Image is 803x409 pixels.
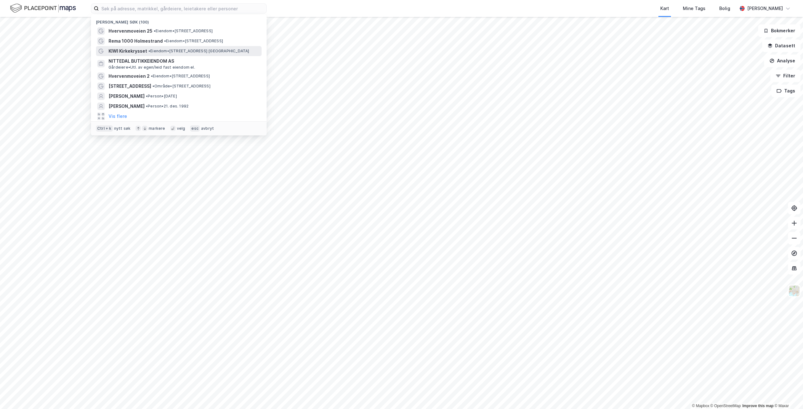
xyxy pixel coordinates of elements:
span: • [154,29,156,33]
a: Mapbox [692,404,709,408]
div: markere [149,126,165,131]
iframe: Chat Widget [772,379,803,409]
span: [PERSON_NAME] [109,102,145,110]
span: Eiendom • [STREET_ADDRESS] [151,74,210,79]
span: Hvervenmoveien 25 [109,27,152,35]
div: Kontrollprogram for chat [772,379,803,409]
button: Tags [771,85,800,97]
div: Bolig [719,5,730,12]
span: • [164,39,166,43]
div: avbryt [201,126,214,131]
span: Eiendom • [STREET_ADDRESS] [GEOGRAPHIC_DATA] [148,49,249,54]
span: Område • [STREET_ADDRESS] [152,84,210,89]
div: Ctrl + k [96,125,113,132]
span: [STREET_ADDRESS] [109,82,151,90]
button: Bokmerker [758,24,800,37]
img: logo.f888ab2527a4732fd821a326f86c7f29.svg [10,3,76,14]
div: Kart [660,5,669,12]
span: • [152,84,154,88]
span: Eiendom • [STREET_ADDRESS] [164,39,223,44]
img: Z [788,285,800,297]
a: OpenStreetMap [710,404,741,408]
span: NITTEDAL BUTIKKEIENDOM AS [109,57,259,65]
button: Vis flere [109,113,127,120]
span: Eiendom • [STREET_ADDRESS] [154,29,213,34]
div: esc [190,125,200,132]
span: • [148,49,150,53]
div: nytt søk [114,126,131,131]
span: • [151,74,153,78]
a: Improve this map [742,404,774,408]
span: • [146,94,148,98]
button: Filter [770,70,800,82]
div: velg [177,126,185,131]
div: Mine Tags [683,5,705,12]
div: [PERSON_NAME] søk (100) [91,15,267,26]
button: Analyse [764,55,800,67]
span: Gårdeiere • Utl. av egen/leid fast eiendom el. [109,65,195,70]
input: Søk på adresse, matrikkel, gårdeiere, leietakere eller personer [99,4,266,13]
span: KIWI Kirkekrysset [109,47,147,55]
div: [PERSON_NAME] [747,5,783,12]
span: • [146,104,148,108]
span: Person • 21. des. 1992 [146,104,189,109]
span: Rema 1000 Holmestrand [109,37,163,45]
span: Person • [DATE] [146,94,177,99]
span: Hvervenmoveien 2 [109,72,150,80]
button: Datasett [762,39,800,52]
span: [PERSON_NAME] [109,92,145,100]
